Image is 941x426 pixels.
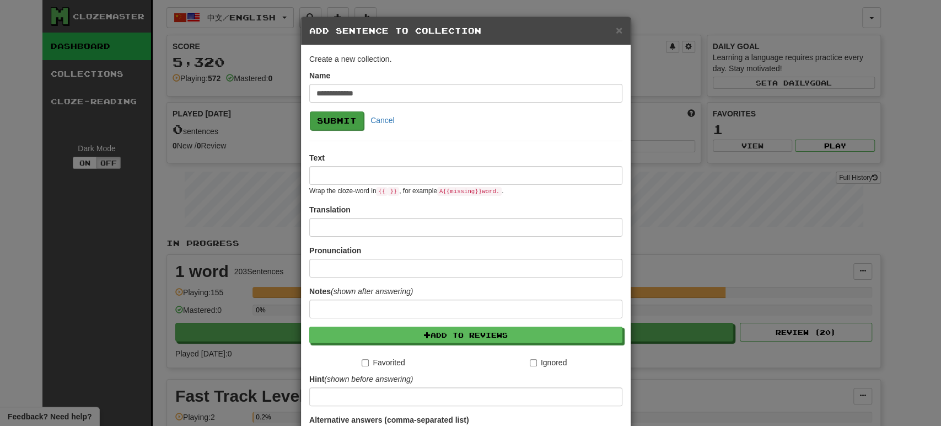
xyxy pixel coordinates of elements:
label: Hint [309,374,413,385]
code: A {{ missing }} word. [437,187,502,196]
label: Notes [309,286,413,297]
input: Ignored [530,359,537,366]
code: }} [388,187,399,196]
label: Favorited [362,357,405,368]
label: Alternative answers (comma-separated list) [309,414,469,425]
button: Cancel [363,111,402,130]
button: Add to Reviews [309,327,622,343]
h5: Add Sentence to Collection [309,25,622,36]
label: Pronunciation [309,245,361,256]
button: Submit [310,111,364,130]
em: (shown after answering) [331,287,413,296]
label: Ignored [530,357,567,368]
button: Close [616,24,622,36]
em: (shown before answering) [324,375,413,384]
input: Favorited [362,359,369,366]
small: Wrap the cloze-word in , for example . [309,187,503,195]
label: Translation [309,204,351,215]
code: {{ [376,187,388,196]
p: Create a new collection. [309,54,622,65]
span: × [616,24,622,36]
label: Name [309,70,330,81]
label: Text [309,152,325,163]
